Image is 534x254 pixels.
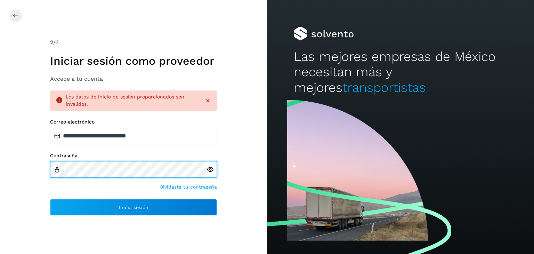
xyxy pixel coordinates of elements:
[342,80,426,95] span: transportistas
[50,54,217,68] h1: Iniciar sesión como proveedor
[160,183,217,191] a: Olvidaste tu contraseña
[119,205,148,210] span: Inicia sesión
[50,38,217,47] div: /2
[50,76,217,82] h3: Accede a tu cuenta
[50,39,53,46] span: 2
[294,49,507,95] h2: Las mejores empresas de México necesitan más y mejores
[50,153,217,159] label: Contraseña
[66,93,199,108] div: Los datos de inicio de sesión proporcionados son inválidos.
[50,119,217,125] label: Correo electrónico
[50,199,217,216] button: Inicia sesión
